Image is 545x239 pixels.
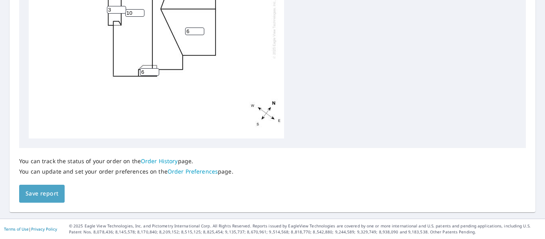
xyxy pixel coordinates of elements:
p: | [4,227,57,231]
p: You can track the status of your order on the page. [19,158,233,165]
p: You can update and set your order preferences on the page. [19,168,233,175]
a: Privacy Policy [31,226,57,232]
button: Save report [19,185,65,203]
a: Order History [141,157,178,165]
a: Terms of Use [4,226,29,232]
p: © 2025 Eagle View Technologies, Inc. and Pictometry International Corp. All Rights Reserved. Repo... [69,223,541,235]
a: Order Preferences [168,168,218,175]
span: Save report [26,189,58,199]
